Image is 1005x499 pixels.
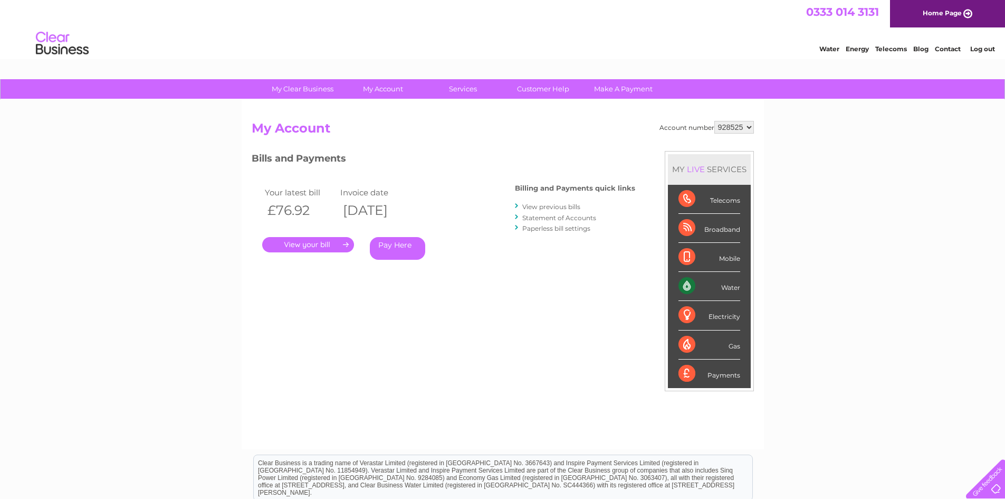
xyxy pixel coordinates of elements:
[522,214,596,222] a: Statement of Accounts
[846,45,869,53] a: Energy
[515,184,635,192] h4: Billing and Payments quick links
[262,200,338,221] th: £76.92
[419,79,506,99] a: Services
[339,79,426,99] a: My Account
[500,79,587,99] a: Customer Help
[252,121,754,141] h2: My Account
[819,45,839,53] a: Water
[678,272,740,301] div: Water
[678,301,740,330] div: Electricity
[35,27,89,60] img: logo.png
[659,121,754,134] div: Account number
[678,185,740,214] div: Telecoms
[262,237,354,252] a: .
[522,203,580,211] a: View previous bills
[678,360,740,388] div: Payments
[678,331,740,360] div: Gas
[259,79,346,99] a: My Clear Business
[678,214,740,243] div: Broadband
[252,151,635,170] h3: Bills and Payments
[338,200,414,221] th: [DATE]
[685,164,707,174] div: LIVE
[262,185,338,200] td: Your latest bill
[806,5,879,18] a: 0333 014 3131
[338,185,414,200] td: Invoice date
[580,79,667,99] a: Make A Payment
[935,45,961,53] a: Contact
[370,237,425,260] a: Pay Here
[522,224,590,232] a: Paperless bill settings
[668,154,751,184] div: MY SERVICES
[678,243,740,272] div: Mobile
[875,45,907,53] a: Telecoms
[970,45,995,53] a: Log out
[913,45,929,53] a: Blog
[254,6,752,51] div: Clear Business is a trading name of Verastar Limited (registered in [GEOGRAPHIC_DATA] No. 3667643...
